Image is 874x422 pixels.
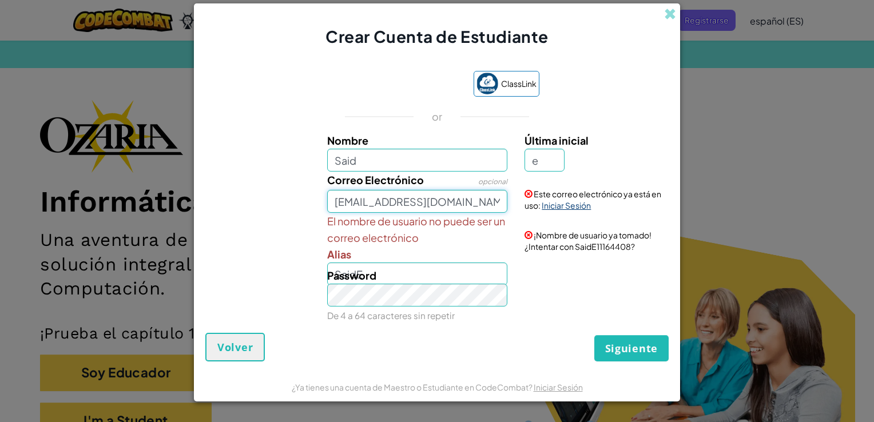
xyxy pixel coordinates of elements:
span: Crear Cuenta de Estudiante [325,26,549,46]
button: Siguiente [594,335,669,361]
span: Password [327,269,376,282]
small: De 4 a 64 caracteres sin repetir [327,310,455,321]
span: Siguiente [605,341,658,355]
span: El nombre de usuario no puede ser un correo electrónico [327,213,508,246]
a: Iniciar Sesión [534,382,583,392]
span: ¿Ya tienes una cuenta de Maestro o Estudiante en CodeCombat? [292,382,534,392]
span: ¡Nombre de usuario ya tomado! ¿Intentar con SaidE11164408? [525,230,651,252]
img: classlink-logo-small.png [476,73,498,94]
a: Iniciar Sesión [542,200,591,210]
button: Volver [205,333,265,361]
span: ClassLink [501,75,537,92]
span: Alias [327,248,351,261]
iframe: Botón Iniciar sesión con Google [329,72,468,97]
span: Correo Electrónico [327,173,424,186]
span: Nombre [327,134,368,147]
span: Última inicial [525,134,589,147]
span: Volver [217,340,253,354]
span: Este correo electrónico ya está en uso: [525,189,661,210]
p: or [432,110,443,124]
span: opcional [478,177,507,186]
